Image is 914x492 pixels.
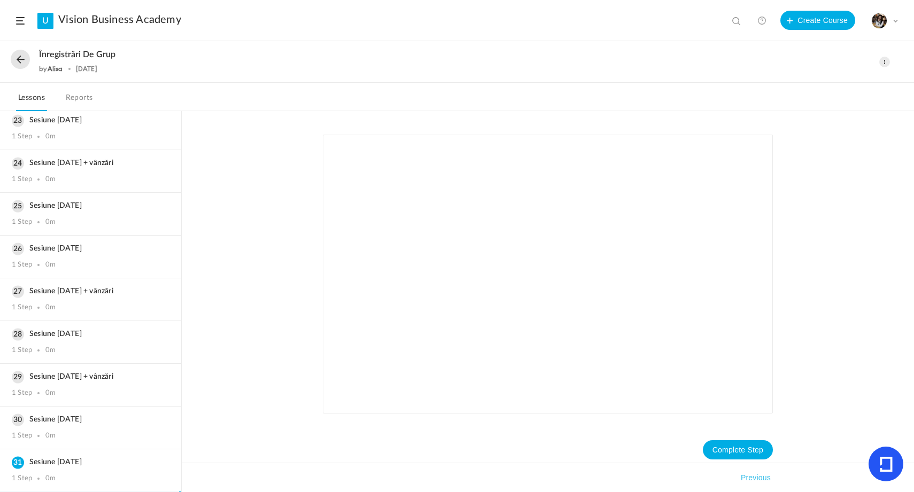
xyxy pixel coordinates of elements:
a: U [37,13,53,29]
div: 1 Step [12,303,32,312]
h3: Sesiune [DATE] [12,458,169,467]
div: 1 Step [12,474,32,483]
h3: Sesiune [DATE] [12,201,169,210]
div: 0m [45,474,56,483]
h3: Sesiune [DATE] + vânzări [12,287,169,296]
div: 0m [45,346,56,355]
a: Reports [64,91,95,111]
div: 1 Step [12,432,32,440]
div: 1 Step [12,389,32,397]
a: Lessons [16,91,47,111]
a: Vision Business Academy [58,13,181,26]
div: 0m [45,175,56,184]
h3: Sesiune [DATE] + vânzări [12,159,169,168]
a: Alisa [48,65,63,73]
div: 1 Step [12,218,32,227]
h3: Sesiune [DATE] [12,330,169,339]
h3: Sesiune [DATE] [12,415,169,424]
div: 0m [45,218,56,227]
span: Înregistrări de grup [39,50,115,60]
button: Complete Step [703,440,773,459]
h3: Sesiune [DATE] + vânzări [12,372,169,381]
div: 0m [45,261,56,269]
button: Previous [739,471,773,484]
div: 0m [45,389,56,397]
div: 0m [45,432,56,440]
div: 1 Step [12,261,32,269]
iframe: YouTube video player [323,135,772,413]
div: 1 Step [12,132,32,141]
div: 1 Step [12,346,32,355]
div: 0m [45,303,56,312]
h3: Sesiune [DATE] [12,244,169,253]
div: [DATE] [76,65,97,73]
img: tempimagehs7pti.png [872,13,887,28]
div: 1 Step [12,175,32,184]
button: Create Course [780,11,855,30]
div: by [39,65,63,73]
div: 0m [45,132,56,141]
h3: Sesiune [DATE] [12,116,169,125]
